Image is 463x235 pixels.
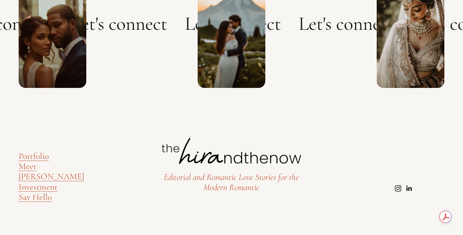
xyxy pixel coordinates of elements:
a: Meet [PERSON_NAME] [19,161,84,182]
em: Editorial and Romantic Love Stories for the Modern Romantic [164,172,301,192]
a: Say Hello [19,192,52,202]
a: Portfolio [19,151,49,161]
a: Investment [19,182,58,192]
a: Instagram [395,185,401,192]
a: LinkedIn [405,185,412,192]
